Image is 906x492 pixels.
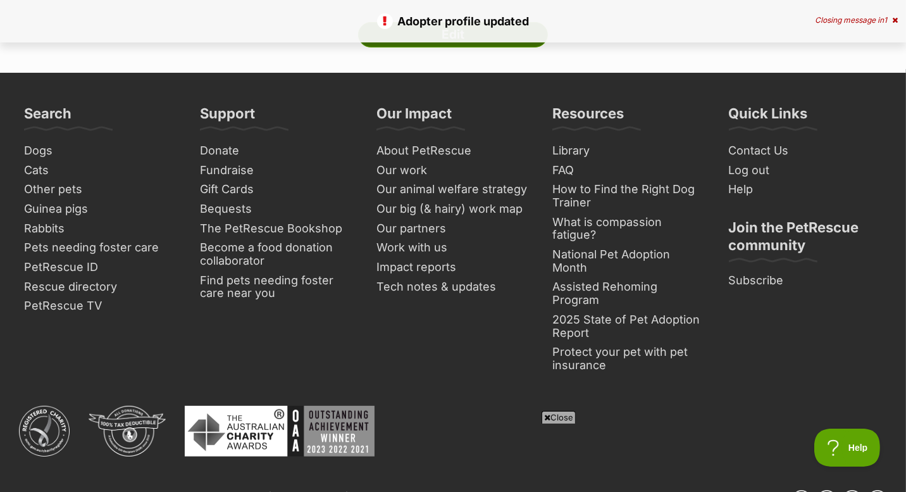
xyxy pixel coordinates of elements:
img: Australian Charity Awards - Outstanding Achievement Winner 2023 - 2022 - 2021 [185,406,375,457]
a: FAQ [547,161,711,180]
a: Find pets needing foster care near you [195,271,358,303]
a: Other pets [19,180,182,199]
a: Become a food donation collaborator [195,238,358,270]
iframe: Advertisement [146,429,760,486]
a: Help [724,180,887,199]
a: Assisted Rehoming Program [547,277,711,310]
a: Our big (& hairy) work map [371,199,535,219]
a: Gift Cards [195,180,358,199]
h3: Resources [552,104,624,130]
a: Fundraise [195,161,358,180]
a: 2025 State of Pet Adoption Report [547,310,711,343]
a: Log out [724,161,887,180]
img: ACNC [19,406,70,457]
iframe: Help Scout Beacon - Open [814,429,881,467]
div: Closing message in [815,16,898,25]
h3: Support [200,104,255,130]
a: Bequests [195,199,358,219]
a: How to Find the Right Dog Trainer [547,180,711,212]
a: Our animal welfare strategy [371,180,535,199]
a: Rabbits [19,219,182,239]
a: Subscribe [724,271,887,291]
a: Guinea pigs [19,199,182,219]
a: Contact Us [724,141,887,161]
a: Pets needing foster care [19,238,182,258]
a: Rescue directory [19,277,182,297]
a: Library [547,141,711,161]
span: 1 [884,15,887,25]
a: National Pet Adoption Month [547,245,711,277]
a: Donate [195,141,358,161]
a: Our work [371,161,535,180]
a: What is compassion fatigue? [547,213,711,245]
a: Dogs [19,141,182,161]
a: About PetRescue [371,141,535,161]
p: Adopter profile updated [13,13,893,30]
h3: Join the PetRescue community [729,218,882,262]
a: Protect your pet with pet insurance [547,343,711,375]
a: Tech notes & updates [371,277,535,297]
a: The PetRescue Bookshop [195,219,358,239]
a: PetRescue ID [19,258,182,277]
a: Our partners [371,219,535,239]
h3: Quick Links [729,104,808,130]
h3: Search [24,104,71,130]
a: Work with us [371,238,535,258]
a: PetRescue TV [19,296,182,316]
a: Impact reports [371,258,535,277]
span: Close [542,411,576,424]
img: DGR [89,406,166,457]
a: Cats [19,161,182,180]
h3: Our Impact [376,104,452,130]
